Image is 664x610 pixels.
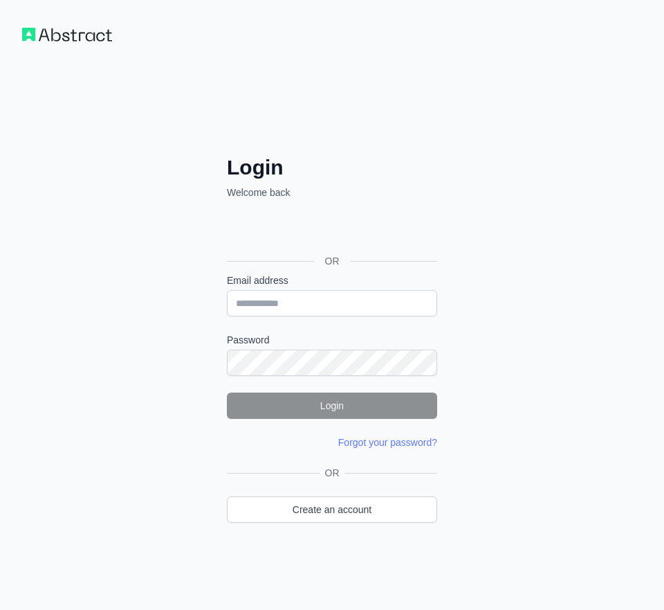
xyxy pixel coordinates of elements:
[227,155,437,180] h2: Login
[227,273,437,287] label: Email address
[227,186,437,199] p: Welcome back
[227,215,434,245] div: Sign in with Google. Opens in new tab
[227,496,437,523] a: Create an account
[314,254,351,268] span: OR
[227,333,437,347] label: Password
[220,215,441,245] iframe: Sign in with Google Button
[227,393,437,419] button: Login
[22,28,112,42] img: Workflow
[338,437,437,448] a: Forgot your password?
[320,466,345,480] span: OR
